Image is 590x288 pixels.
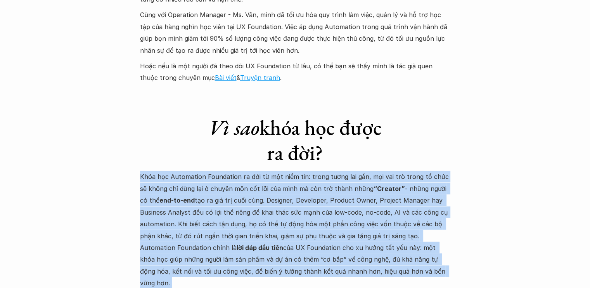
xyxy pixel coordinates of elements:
p: Hoặc nếu là một người đã theo dõi UX Foundation từ lâu, có thể bạn sẽ thấy mình là tác giả quen t... [140,60,450,84]
a: Bài viết [215,74,237,82]
strong: end-to-end [159,196,195,204]
p: Cùng với Operation Manager - Ms. Vân, mình đã tối ưu hóa quy trình làm việc, quản lý và hỗ trợ họ... [140,9,450,56]
a: Truyện tranh [240,74,280,82]
em: Vì sao [209,114,260,141]
strong: lời đáp đầu tiên [237,244,283,252]
h1: khóa học được ra đời? [201,115,390,165]
strong: “Creator” [374,185,405,193]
